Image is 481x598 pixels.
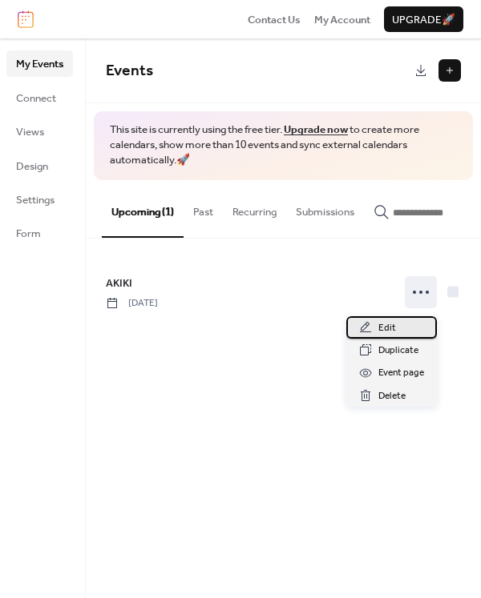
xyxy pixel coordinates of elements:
button: Past [184,180,223,236]
span: My Account [314,12,370,28]
span: My Events [16,56,63,72]
span: Upgrade 🚀 [392,12,455,28]
img: logo [18,10,34,28]
span: Contact Us [248,12,301,28]
a: Connect [6,85,73,110]
span: Edit [378,320,396,336]
button: Recurring [223,180,286,236]
span: Event page [378,365,424,381]
span: Settings [16,192,55,208]
span: Connect [16,90,56,106]
button: Upgrade🚀 [384,6,463,32]
a: Design [6,153,73,179]
a: My Events [6,50,73,76]
span: This site is currently using the free tier. to create more calendars, show more than 10 events an... [110,122,457,168]
a: Form [6,220,73,246]
a: Upgrade now [284,119,348,140]
a: Views [6,118,73,144]
a: Contact Us [248,11,301,27]
span: Views [16,124,44,140]
span: Design [16,159,48,175]
a: Settings [6,187,73,212]
span: Duplicate [378,343,418,359]
a: My Account [314,11,370,27]
a: AKIKI [106,275,132,292]
span: Form [16,226,41,242]
span: [DATE] [106,296,158,311]
button: Submissions [286,180,364,236]
span: Delete [378,388,406,404]
span: Events [106,56,153,86]
button: Upcoming (1) [102,180,184,238]
span: AKIKI [106,275,132,291]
